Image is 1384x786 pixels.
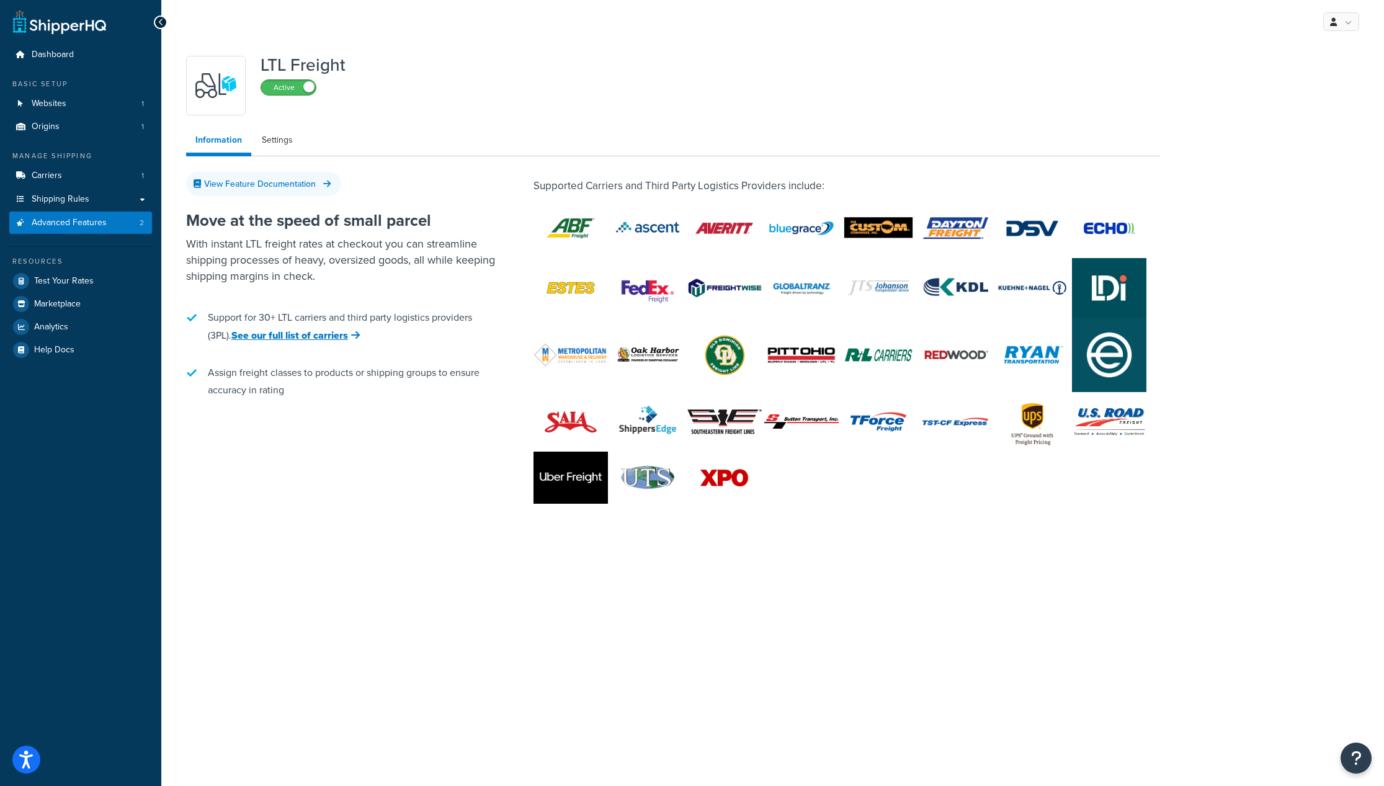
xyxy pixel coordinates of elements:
[1072,258,1146,318] img: Ship LDI Freight
[1072,407,1146,437] img: US Road
[9,270,152,292] a: Test Your Rates
[9,256,152,267] div: Resources
[194,64,238,107] img: y79ZsPf0fXUFUhFXDzUgf+ktZg5F2+ohG75+v3d2s1D9TjoU8PiyCIluIjV41seZevKCRuEjTPPOKHJsQcmKCXGdfprl3L4q7...
[764,414,839,428] img: Sutton Transport Inc.
[534,181,1160,192] h5: Supported Carriers and Third Party Logistics Providers include:
[534,262,608,314] img: Estes®
[141,99,144,109] span: 1
[141,122,144,132] span: 1
[9,92,152,115] li: Websites
[231,328,360,342] a: See our full list of carriers
[186,172,341,196] a: View Feature Documentation
[34,299,81,310] span: Marketplace
[32,194,89,205] span: Shipping Rules
[9,151,152,161] div: Manage Shipping
[9,43,152,66] a: Dashboard
[841,329,916,381] img: R+L®
[841,258,916,318] img: JTS Freight
[610,463,685,492] img: UTS
[9,316,152,338] a: Analytics
[186,303,496,351] li: Support for 30+ LTL carriers and third party logistics providers (3PL).
[918,392,993,452] img: TST-CF Express Freight™
[34,276,94,287] span: Test Your Rates
[610,392,685,452] img: ShippersEdge Freight
[261,80,316,95] label: Active
[610,202,685,254] img: Ascent Freight
[141,171,144,181] span: 1
[32,122,60,132] span: Origins
[534,343,608,367] img: Metropolitan Warehouse & Delivery
[34,345,74,355] span: Help Docs
[9,79,152,89] div: Basic Setup
[9,188,152,211] a: Shipping Rules
[764,329,839,381] img: Pitt Ohio
[9,164,152,187] li: Carriers
[918,202,993,254] img: Dayton Freight™
[687,278,762,298] img: Freightwise
[687,409,762,434] img: Southeastern Freight Lines
[186,212,496,230] h2: Move at the speed of small parcel
[534,392,608,452] img: SAIA
[186,358,496,405] li: Assign freight classes to products or shipping groups to ensure accuracy in rating
[995,202,1069,254] img: DSV Freight
[9,115,152,138] a: Origins1
[9,212,152,234] a: Advanced Features2
[1072,202,1146,254] img: Echo® Global Logistics
[610,262,685,314] img: FedEx Freight®
[32,99,66,109] span: Websites
[9,212,152,234] li: Advanced Features
[32,50,74,60] span: Dashboard
[9,293,152,315] a: Marketplace
[9,92,152,115] a: Websites1
[186,128,251,156] a: Information
[252,128,302,153] a: Settings
[841,392,916,452] img: TForce Freight
[687,202,762,254] img: Averitt Freight
[995,262,1069,314] img: Kuehne+Nagel LTL+
[764,199,839,258] img: BlueGrace Freight
[9,164,152,187] a: Carriers1
[261,56,346,74] h1: LTL Freight
[995,325,1069,385] img: Ryan Transportation Freight
[1072,318,1146,392] img: Evans Transportation
[764,258,839,318] img: GlobalTranz Freight
[140,218,144,228] span: 2
[918,329,993,381] img: Redwood Logistics
[687,329,762,381] img: Old Dominion®
[32,171,62,181] span: Carriers
[32,218,107,228] span: Advanced Features
[186,236,496,284] p: With instant LTL freight rates at checkout you can streamline shipping processes of heavy, oversi...
[534,202,608,254] img: ABF Freight™
[534,452,608,504] img: Uber Freight (Transplace)
[9,339,152,361] a: Help Docs
[34,322,68,333] span: Analytics
[687,452,762,504] img: XPO Logistics®
[841,202,916,254] img: Custom Co Freight
[1341,743,1372,774] button: Open Resource Center
[610,325,685,385] img: Oak Harbor Freight
[918,262,993,314] img: KDL
[995,396,1069,448] img: UPS® Ground with Freight Pricing
[9,115,152,138] li: Origins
